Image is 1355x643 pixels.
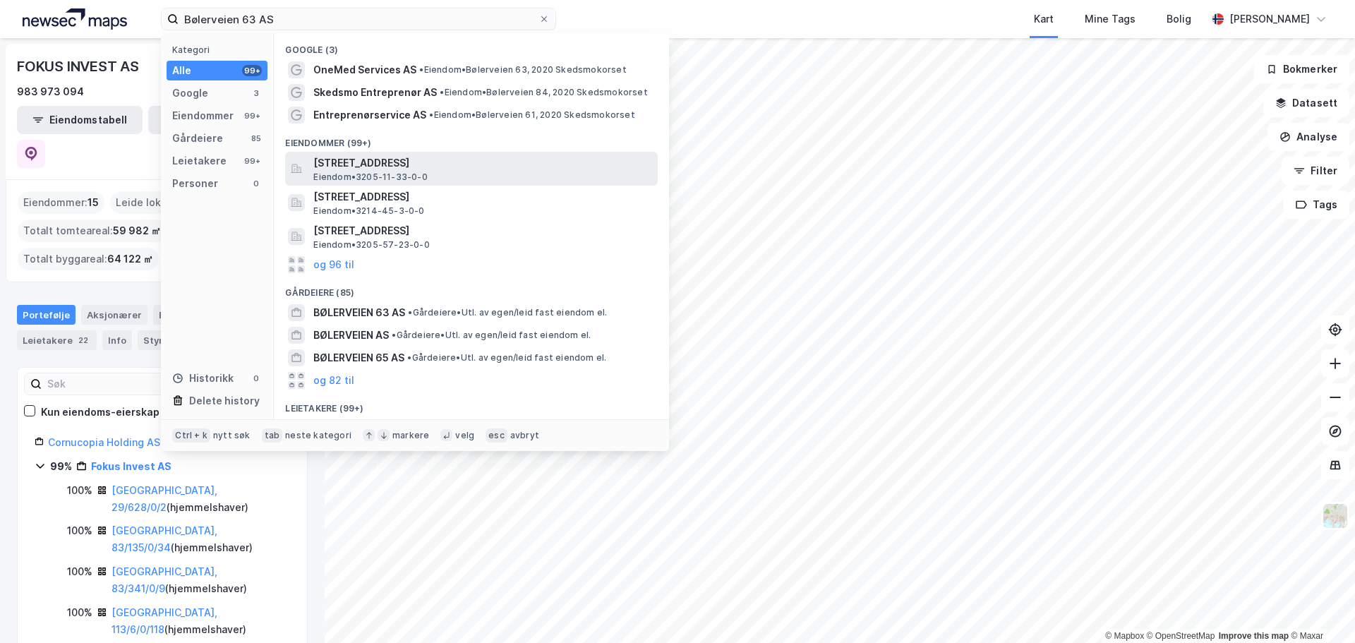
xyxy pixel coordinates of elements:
[18,191,104,214] div: Eiendommer :
[251,373,262,384] div: 0
[17,305,76,325] div: Portefølje
[172,428,210,443] div: Ctrl + k
[1229,11,1310,28] div: [PERSON_NAME]
[23,8,127,30] img: logo.a4113a55bc3d86da70a041830d287a7e.svg
[67,604,92,621] div: 100%
[17,55,142,78] div: FOKUS INVEST AS
[313,61,416,78] span: OneMed Services AS
[67,482,92,499] div: 100%
[251,178,262,189] div: 0
[440,87,444,97] span: •
[48,436,160,448] a: Cornucopia Holding AS
[112,482,290,516] div: ( hjemmelshaver )
[313,205,424,217] span: Eiendom • 3214-45-3-0-0
[455,430,474,441] div: velg
[112,484,217,513] a: [GEOGRAPHIC_DATA], 29/628/0/2
[313,304,405,321] span: BØLERVEIEN 63 AS
[242,65,262,76] div: 99+
[429,109,634,121] span: Eiendom • Bølerveien 61, 2020 Skedsmokorset
[407,352,606,363] span: Gårdeiere • Utl. av egen/leid fast eiendom el.
[148,106,274,134] button: Leietakertabell
[1284,191,1349,219] button: Tags
[313,107,426,124] span: Entreprenørservice AS
[262,428,283,443] div: tab
[50,458,72,475] div: 99%
[1284,575,1355,643] iframe: Chat Widget
[172,370,234,387] div: Historikk
[76,333,91,347] div: 22
[1263,89,1349,117] button: Datasett
[440,87,647,98] span: Eiendom • Bølerveien 84, 2020 Skedsmokorset
[112,522,290,556] div: ( hjemmelshaver )
[251,88,262,99] div: 3
[408,307,412,318] span: •
[1167,11,1191,28] div: Bolig
[274,126,669,152] div: Eiendommer (99+)
[172,152,227,169] div: Leietakere
[486,428,507,443] div: esc
[81,305,147,325] div: Aksjonærer
[1254,55,1349,83] button: Bokmerker
[1282,157,1349,185] button: Filter
[17,83,84,100] div: 983 973 094
[112,565,217,594] a: [GEOGRAPHIC_DATA], 83/341/0/9
[313,327,389,344] span: BØLERVEIEN AS
[429,109,433,120] span: •
[419,64,626,76] span: Eiendom • Bølerveien 63, 2020 Skedsmokorset
[138,330,195,350] div: Styret
[313,155,652,172] span: [STREET_ADDRESS]
[172,107,234,124] div: Eiendommer
[67,522,92,539] div: 100%
[1267,123,1349,151] button: Analyse
[213,430,251,441] div: nytt søk
[313,188,652,205] span: [STREET_ADDRESS]
[1105,631,1144,641] a: Mapbox
[17,330,97,350] div: Leietakere
[91,460,171,472] a: Fokus Invest AS
[392,430,429,441] div: markere
[112,606,217,635] a: [GEOGRAPHIC_DATA], 113/6/0/118
[67,563,92,580] div: 100%
[41,404,159,421] div: Kun eiendoms-eierskap
[113,222,161,239] span: 59 982 ㎡
[172,130,223,147] div: Gårdeiere
[285,430,351,441] div: neste kategori
[392,330,591,341] span: Gårdeiere • Utl. av egen/leid fast eiendom el.
[107,251,153,268] span: 64 122 ㎡
[242,155,262,167] div: 99+
[88,194,99,211] span: 15
[17,106,143,134] button: Eiendomstabell
[313,239,429,251] span: Eiendom • 3205-57-23-0-0
[313,372,354,389] button: og 82 til
[408,307,607,318] span: Gårdeiere • Utl. av egen/leid fast eiendom el.
[1085,11,1136,28] div: Mine Tags
[1219,631,1289,641] a: Improve this map
[18,220,167,242] div: Totalt tomteareal :
[313,349,404,366] span: BØLERVEIEN 65 AS
[251,133,262,144] div: 85
[172,44,267,55] div: Kategori
[179,8,538,30] input: Søk på adresse, matrikkel, gårdeiere, leietakere eller personer
[1034,11,1054,28] div: Kart
[1284,575,1355,643] div: Kontrollprogram for chat
[419,64,423,75] span: •
[313,256,354,273] button: og 96 til
[42,373,196,395] input: Søk
[242,110,262,121] div: 99+
[274,392,669,417] div: Leietakere (99+)
[407,352,411,363] span: •
[172,175,218,192] div: Personer
[153,305,240,325] div: Eiendommer
[112,563,290,597] div: ( hjemmelshaver )
[510,430,539,441] div: avbryt
[189,392,260,409] div: Delete history
[313,172,427,183] span: Eiendom • 3205-11-33-0-0
[313,84,437,101] span: Skedsmo Entreprenør AS
[392,330,396,340] span: •
[274,276,669,301] div: Gårdeiere (85)
[1322,503,1349,529] img: Z
[18,248,159,270] div: Totalt byggareal :
[172,62,191,79] div: Alle
[112,604,290,638] div: ( hjemmelshaver )
[102,330,132,350] div: Info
